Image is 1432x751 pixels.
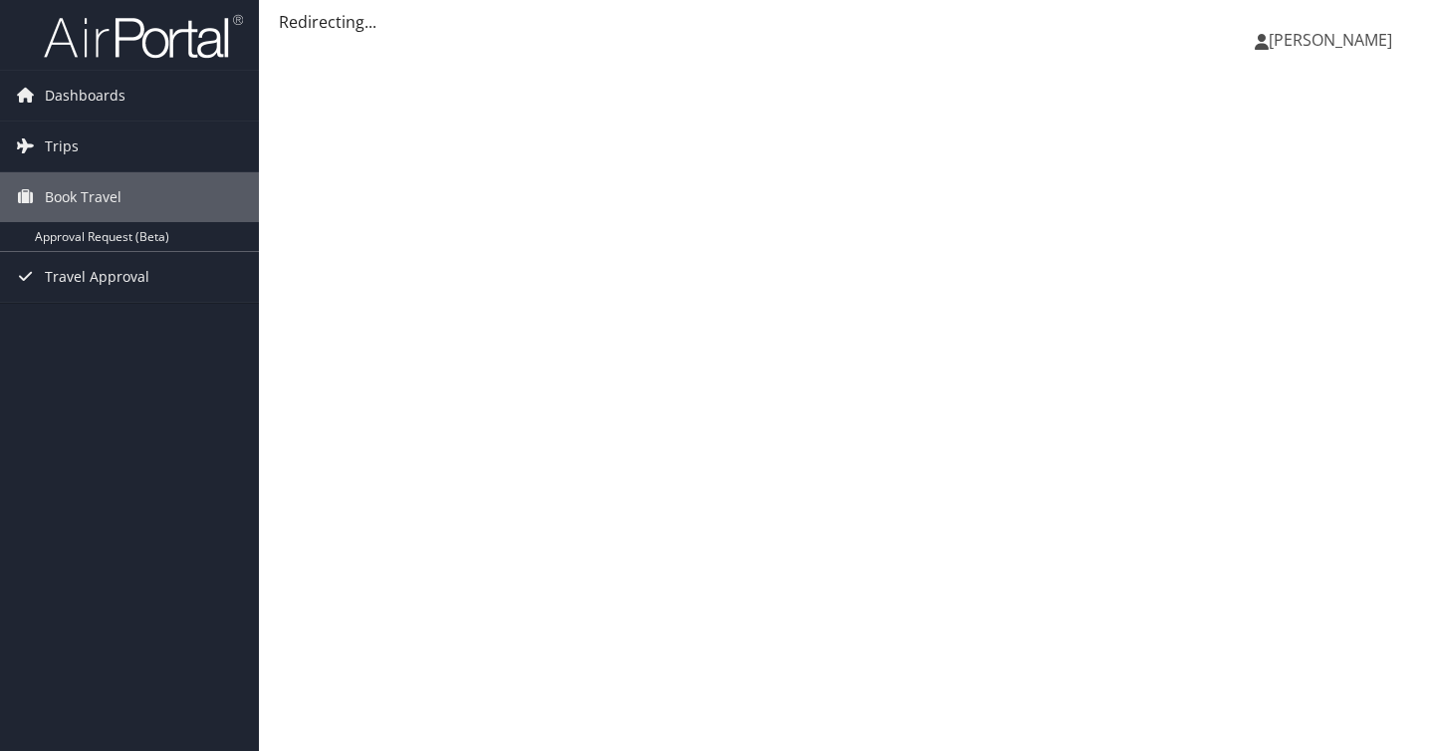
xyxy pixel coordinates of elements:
[1269,29,1392,51] span: [PERSON_NAME]
[45,252,149,302] span: Travel Approval
[45,172,121,222] span: Book Travel
[45,71,125,121] span: Dashboards
[1255,10,1412,70] a: [PERSON_NAME]
[44,13,243,60] img: airportal-logo.png
[45,122,79,171] span: Trips
[279,10,1412,34] div: Redirecting...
